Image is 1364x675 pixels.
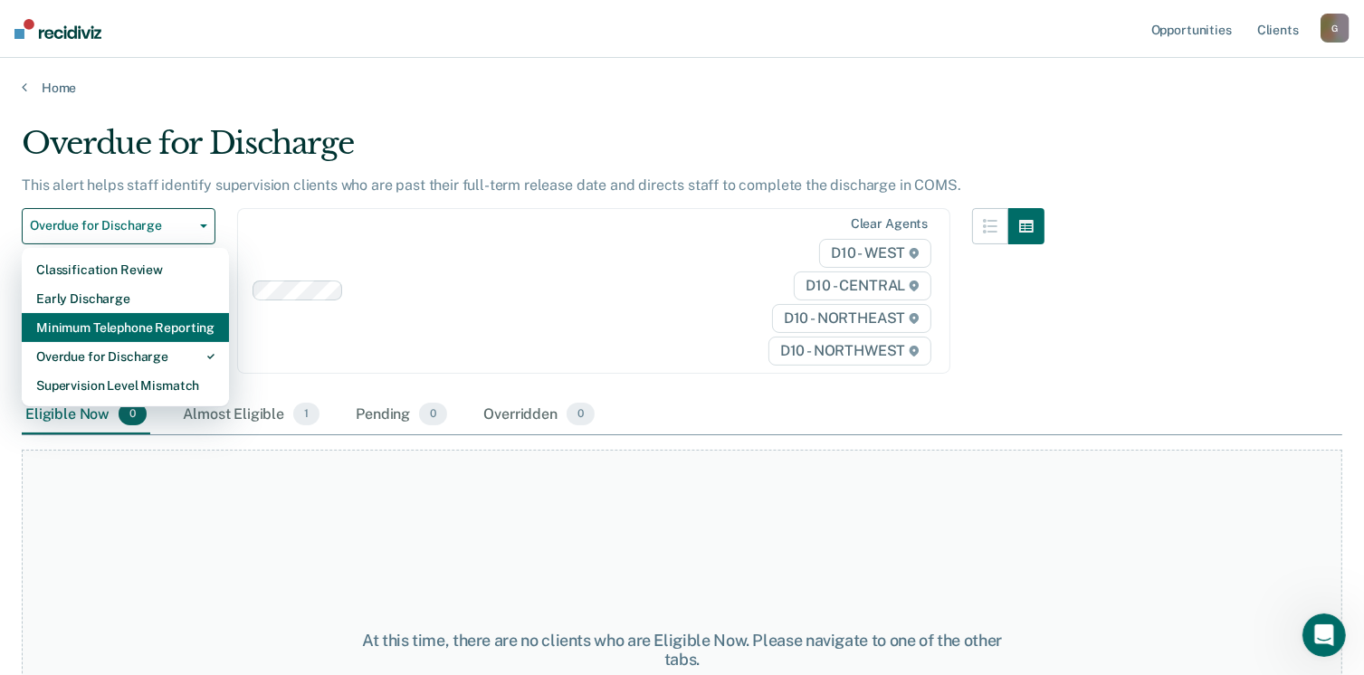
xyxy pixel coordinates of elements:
[179,395,323,435] div: Almost Eligible1
[1302,613,1346,657] iframe: Intercom live chat
[567,403,595,426] span: 0
[36,342,215,371] div: Overdue for Discharge
[22,176,961,194] p: This alert helps staff identify supervision clients who are past their full-term release date and...
[22,80,1342,96] a: Home
[819,239,931,268] span: D10 - WEST
[480,395,598,435] div: Overridden0
[851,216,928,232] div: Clear agents
[36,313,215,342] div: Minimum Telephone Reporting
[36,255,215,284] div: Classification Review
[352,631,1012,670] div: At this time, there are no clients who are Eligible Now. Please navigate to one of the other tabs.
[293,403,320,426] span: 1
[22,125,1044,176] div: Overdue for Discharge
[768,337,931,366] span: D10 - NORTHWEST
[419,403,447,426] span: 0
[22,395,150,435] div: Eligible Now0
[352,395,451,435] div: Pending0
[22,208,215,244] button: Overdue for Discharge
[36,284,215,313] div: Early Discharge
[30,218,193,233] span: Overdue for Discharge
[772,304,931,333] span: D10 - NORTHEAST
[36,371,215,400] div: Supervision Level Mismatch
[119,403,147,426] span: 0
[14,19,101,39] img: Recidiviz
[794,271,931,300] span: D10 - CENTRAL
[1321,14,1350,43] button: G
